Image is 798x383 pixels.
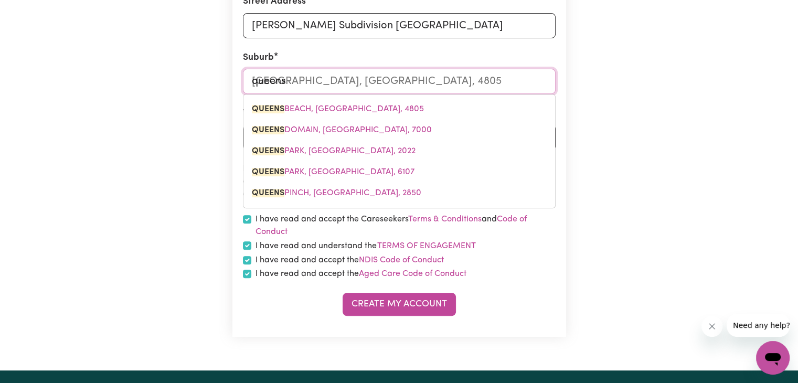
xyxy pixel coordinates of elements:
a: Aged Care Code of Conduct [359,270,466,278]
iframe: Button to launch messaging window [756,341,790,375]
a: QUEENS BEACH, Queensland, 4805 [243,99,555,120]
iframe: Close message [701,316,722,337]
mark: QUEENS [252,105,284,113]
a: Terms & Conditions [408,215,482,224]
span: PARK, [GEOGRAPHIC_DATA], 2022 [252,147,416,155]
mark: QUEENS [252,126,284,134]
span: BEACH, [GEOGRAPHIC_DATA], 4805 [252,105,424,113]
span: DOMAIN, [GEOGRAPHIC_DATA], 7000 [252,126,432,134]
a: QUEENS PINCH, New South Wales, 2850 [243,183,555,204]
input: e.g. North Bondi, New South Wales [243,69,556,94]
label: I have read and understand the [256,239,476,253]
a: NDIS Code of Conduct [359,256,444,264]
div: menu-options [243,94,556,208]
label: I have read and accept the [256,254,444,267]
span: PARK, [GEOGRAPHIC_DATA], 6107 [252,168,414,176]
a: QUEENS DOMAIN, Tasmania, 7000 [243,120,555,141]
button: Create My Account [343,293,456,316]
label: Suburb [243,51,274,65]
label: I have read and accept the Careseekers and [256,213,556,238]
a: Code of Conduct [256,215,527,236]
span: PINCH, [GEOGRAPHIC_DATA], 2850 [252,189,421,197]
label: I have read and accept the [256,268,466,280]
mark: QUEENS [252,189,284,197]
button: I have read and understand the [377,239,476,253]
a: QUEENS PARK, Western Australia, 6107 [243,162,555,183]
mark: QUEENS [252,147,284,155]
a: QUEENS PARK, New South Wales, 2022 [243,141,555,162]
span: Need any help? [6,7,63,16]
mark: QUEENS [252,168,284,176]
input: e.g. 221B Victoria St [243,13,556,38]
iframe: Message from company [727,314,790,337]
